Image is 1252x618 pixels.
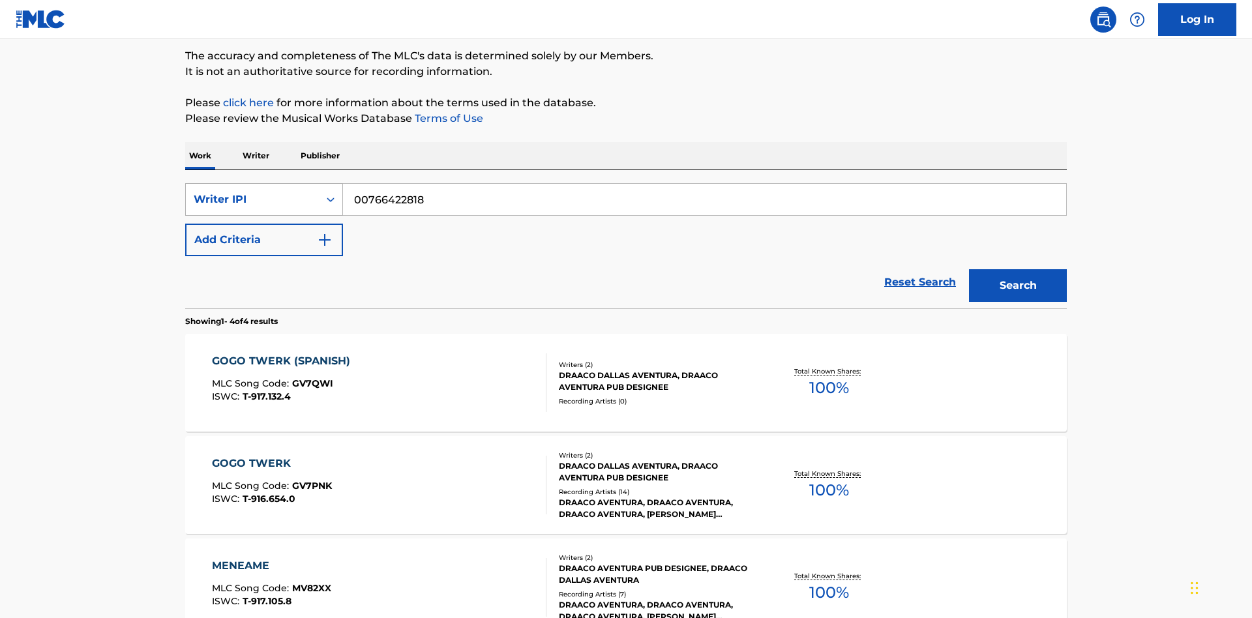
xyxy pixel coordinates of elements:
span: T-917.105.8 [243,595,291,607]
div: Help [1124,7,1150,33]
form: Search Form [185,183,1067,308]
p: It is not an authoritative source for recording information. [185,64,1067,80]
a: Reset Search [878,268,962,297]
p: Publisher [297,142,344,169]
div: Drag [1191,568,1199,608]
p: Writer [239,142,273,169]
iframe: Chat Widget [1187,555,1252,618]
span: 100 % [809,376,849,400]
span: 100 % [809,478,849,502]
span: GV7QWI [292,377,333,389]
div: DRAACO DALLAS AVENTURA, DRAACO AVENTURA PUB DESIGNEE [559,370,756,393]
p: Total Known Shares: [794,366,864,376]
img: 9d2ae6d4665cec9f34b9.svg [317,232,333,248]
span: ISWC : [212,595,243,607]
span: GV7PNK [292,480,332,492]
p: Showing 1 - 4 of 4 results [185,316,278,327]
p: Please for more information about the terms used in the database. [185,95,1067,111]
div: Writers ( 2 ) [559,360,756,370]
div: GOGO TWERK (SPANISH) [212,353,357,369]
div: GOGO TWERK [212,456,332,471]
div: Recording Artists ( 7 ) [559,589,756,599]
a: click here [223,96,274,109]
img: search [1095,12,1111,27]
span: T-917.132.4 [243,390,291,402]
div: Writers ( 2 ) [559,450,756,460]
div: DRAACO AVENTURA PUB DESIGNEE, DRAACO DALLAS AVENTURA [559,563,756,586]
button: Add Criteria [185,224,343,256]
div: DRAACO AVENTURA, DRAACO AVENTURA, DRAACO AVENTURA, [PERSON_NAME] AVENTURA, DRAACO AVENTURA [559,497,756,520]
a: Log In [1158,3,1236,36]
a: GOGO TWERK (SPANISH)MLC Song Code:GV7QWIISWC:T-917.132.4Writers (2)DRAACO DALLAS AVENTURA, DRAACO... [185,334,1067,432]
p: Total Known Shares: [794,571,864,581]
span: MV82XX [292,582,331,594]
div: MENEAME [212,558,331,574]
span: MLC Song Code : [212,377,292,389]
img: help [1129,12,1145,27]
a: Public Search [1090,7,1116,33]
div: Recording Artists ( 14 ) [559,487,756,497]
p: Work [185,142,215,169]
div: Writers ( 2 ) [559,553,756,563]
p: Please review the Musical Works Database [185,111,1067,126]
div: Writer IPI [194,192,311,207]
div: DRAACO DALLAS AVENTURA, DRAACO AVENTURA PUB DESIGNEE [559,460,756,484]
span: ISWC : [212,390,243,402]
img: MLC Logo [16,10,66,29]
span: ISWC : [212,493,243,505]
a: GOGO TWERKMLC Song Code:GV7PNKISWC:T-916.654.0Writers (2)DRAACO DALLAS AVENTURA, DRAACO AVENTURA ... [185,436,1067,534]
span: MLC Song Code : [212,582,292,594]
div: Recording Artists ( 0 ) [559,396,756,406]
p: Total Known Shares: [794,469,864,478]
p: The accuracy and completeness of The MLC's data is determined solely by our Members. [185,48,1067,64]
span: T-916.654.0 [243,493,295,505]
a: Terms of Use [412,112,483,125]
button: Search [969,269,1067,302]
span: MLC Song Code : [212,480,292,492]
span: 100 % [809,581,849,604]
